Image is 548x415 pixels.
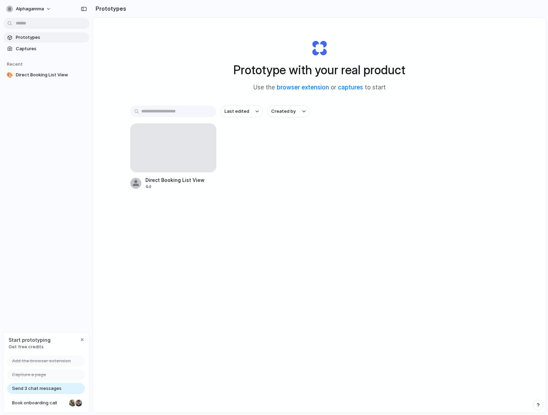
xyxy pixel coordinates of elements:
[7,397,85,408] a: Book onboarding call
[16,45,87,52] span: Captures
[9,343,51,350] span: Get free credits
[12,371,46,378] span: Capture a page
[253,83,386,92] span: Use the or to start
[16,34,87,41] span: Prototypes
[130,123,216,190] a: Direct Booking List View4d
[338,84,363,91] a: captures
[3,44,89,54] a: Captures
[277,84,329,91] a: browser extension
[145,184,205,190] div: 4d
[224,108,249,115] span: Last edited
[16,6,44,12] span: alphagamma
[233,61,405,79] h1: Prototype with your real product
[75,399,83,407] div: Christian Iacullo
[12,358,71,364] span: Add the browser extension
[68,399,77,407] div: Nicole Kubica
[220,106,263,117] button: Last edited
[3,70,89,80] a: 🎨Direct Booking List View
[3,32,89,43] a: Prototypes
[16,72,87,78] span: Direct Booking List View
[6,72,13,78] div: 🎨
[3,3,55,14] button: alphagamma
[145,176,205,184] div: Direct Booking List View
[93,4,126,13] h2: Prototypes
[9,336,51,343] span: Start prototyping
[267,106,310,117] button: Created by
[12,385,62,392] span: Send 3 chat messages
[12,400,66,406] span: Book onboarding call
[271,108,296,115] span: Created by
[7,61,23,67] span: Recent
